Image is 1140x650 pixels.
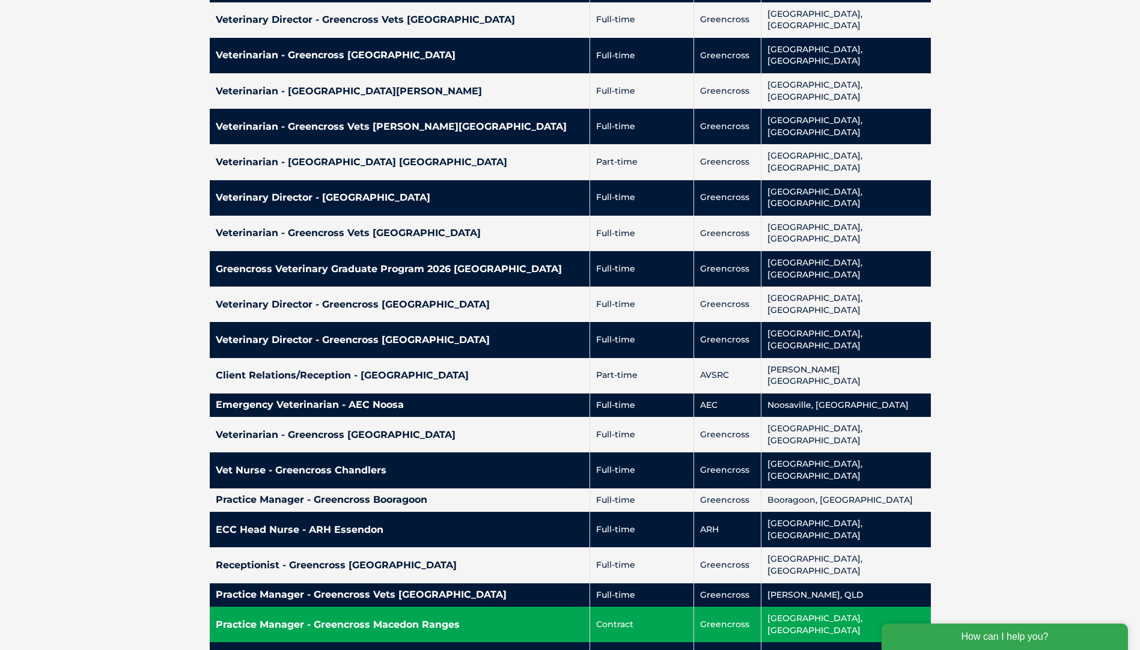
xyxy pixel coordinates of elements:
[694,393,761,418] td: AEC
[216,466,584,475] h4: Vet Nurse - Greencross Chandlers
[694,547,761,583] td: Greencross
[694,109,761,144] td: Greencross
[694,216,761,251] td: Greencross
[216,300,584,309] h4: Veterinary Director - Greencross [GEOGRAPHIC_DATA]
[590,417,694,452] td: Full-time
[694,607,761,642] td: Greencross
[590,488,694,512] td: Full-time
[216,15,584,25] h4: Veterinary Director - Greencross Vets [GEOGRAPHIC_DATA]
[590,109,694,144] td: Full-time
[694,512,761,547] td: ARH
[216,620,584,630] h4: Practice Manager - Greencross Macedon Ranges
[761,216,931,251] td: [GEOGRAPHIC_DATA], [GEOGRAPHIC_DATA]
[590,583,694,607] td: Full-time
[216,371,584,380] h4: Client Relations/Reception - [GEOGRAPHIC_DATA]
[694,452,761,488] td: Greencross
[761,2,931,38] td: [GEOGRAPHIC_DATA], [GEOGRAPHIC_DATA]
[761,251,931,287] td: [GEOGRAPHIC_DATA], [GEOGRAPHIC_DATA]
[761,417,931,452] td: [GEOGRAPHIC_DATA], [GEOGRAPHIC_DATA]
[216,430,584,440] h4: Veterinarian - Greencross [GEOGRAPHIC_DATA]
[694,2,761,38] td: Greencross
[216,228,584,238] h4: Veterinarian - Greencross Vets [GEOGRAPHIC_DATA]
[216,87,584,96] h4: Veterinarian - [GEOGRAPHIC_DATA][PERSON_NAME]
[216,525,584,535] h4: ECC Head Nurse - ARH Essendon
[694,180,761,216] td: Greencross
[590,251,694,287] td: Full-time
[761,322,931,357] td: [GEOGRAPHIC_DATA], [GEOGRAPHIC_DATA]
[590,547,694,583] td: Full-time
[590,607,694,642] td: Contract
[590,393,694,418] td: Full-time
[761,488,931,512] td: Booragoon, [GEOGRAPHIC_DATA]
[216,193,584,202] h4: Veterinary Director - [GEOGRAPHIC_DATA]
[694,358,761,393] td: AVSRC
[216,495,584,505] h4: Practice Manager - Greencross Booragoon
[761,512,931,547] td: [GEOGRAPHIC_DATA], [GEOGRAPHIC_DATA]
[761,607,931,642] td: [GEOGRAPHIC_DATA], [GEOGRAPHIC_DATA]
[216,50,584,60] h4: Veterinarian - Greencross [GEOGRAPHIC_DATA]
[7,7,254,34] div: How can I help you?
[590,452,694,488] td: Full-time
[694,251,761,287] td: Greencross
[216,335,584,345] h4: Veterinary Director - Greencross [GEOGRAPHIC_DATA]
[761,547,931,583] td: [GEOGRAPHIC_DATA], [GEOGRAPHIC_DATA]
[761,358,931,393] td: [PERSON_NAME][GEOGRAPHIC_DATA]
[694,322,761,357] td: Greencross
[761,109,931,144] td: [GEOGRAPHIC_DATA], [GEOGRAPHIC_DATA]
[590,144,694,180] td: Part-time
[761,583,931,607] td: [PERSON_NAME], QLD
[694,583,761,607] td: Greencross
[216,264,584,274] h4: Greencross Veterinary Graduate Program 2026 [GEOGRAPHIC_DATA]
[590,2,694,38] td: Full-time
[590,287,694,322] td: Full-time
[216,157,584,167] h4: Veterinarian - [GEOGRAPHIC_DATA] [GEOGRAPHIC_DATA]
[216,560,584,570] h4: Receptionist - Greencross [GEOGRAPHIC_DATA]
[761,287,931,322] td: [GEOGRAPHIC_DATA], [GEOGRAPHIC_DATA]
[590,358,694,393] td: Part-time
[216,400,584,410] h4: Emergency Veterinarian - AEC Noosa
[761,73,931,109] td: [GEOGRAPHIC_DATA], [GEOGRAPHIC_DATA]
[216,590,584,600] h4: Practice Manager - Greencross Vets [GEOGRAPHIC_DATA]
[694,287,761,322] td: Greencross
[694,73,761,109] td: Greencross
[694,38,761,73] td: Greencross
[761,452,931,488] td: [GEOGRAPHIC_DATA], [GEOGRAPHIC_DATA]
[216,122,584,132] h4: Veterinarian - Greencross Vets [PERSON_NAME][GEOGRAPHIC_DATA]
[694,417,761,452] td: Greencross
[590,38,694,73] td: Full-time
[761,393,931,418] td: Noosaville, [GEOGRAPHIC_DATA]
[1117,55,1129,67] button: Search
[761,144,931,180] td: [GEOGRAPHIC_DATA], [GEOGRAPHIC_DATA]
[590,180,694,216] td: Full-time
[590,73,694,109] td: Full-time
[694,144,761,180] td: Greencross
[590,216,694,251] td: Full-time
[761,180,931,216] td: [GEOGRAPHIC_DATA], [GEOGRAPHIC_DATA]
[590,322,694,357] td: Full-time
[761,38,931,73] td: [GEOGRAPHIC_DATA], [GEOGRAPHIC_DATA]
[590,512,694,547] td: Full-time
[694,488,761,512] td: Greencross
